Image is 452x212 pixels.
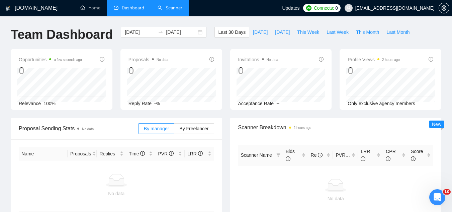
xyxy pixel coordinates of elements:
[122,5,144,11] span: Dashboard
[99,150,118,157] span: Replies
[386,28,410,36] span: Last Month
[214,27,249,38] button: Last 30 Days
[238,64,278,77] div: 0
[319,57,324,62] span: info-circle
[439,5,449,11] a: setting
[54,58,82,62] time: a few seconds ago
[70,150,91,157] span: Proposals
[158,29,163,35] span: to
[158,151,174,156] span: PVR
[432,122,441,127] span: New
[19,56,82,64] span: Opportunities
[352,27,383,38] button: This Month
[318,153,323,157] span: info-circle
[129,151,145,156] span: Time
[43,101,56,106] span: 100%
[411,156,416,161] span: info-circle
[323,27,352,38] button: Last Week
[238,123,434,132] span: Scanner Breakdown
[356,28,379,36] span: This Month
[158,5,182,11] a: searchScanner
[97,147,126,160] th: Replies
[429,57,433,62] span: info-circle
[241,152,272,158] span: Scanner Name
[276,153,280,157] span: filter
[6,3,10,14] img: logo
[218,28,246,36] span: Last 30 Days
[286,149,295,161] span: Bids
[128,56,168,64] span: Proposals
[19,124,139,133] span: Proposal Sending Stats
[443,189,451,195] span: 10
[19,101,41,106] span: Relevance
[249,27,271,38] button: [DATE]
[68,147,97,160] th: Proposals
[306,5,311,11] img: upwork-logo.png
[128,101,152,106] span: Reply Rate
[253,28,268,36] span: [DATE]
[383,27,413,38] button: Last Month
[238,56,278,64] span: Invitations
[267,58,278,62] span: No data
[19,147,68,160] th: Name
[187,151,203,156] span: LRR
[311,152,323,158] span: Re
[19,64,82,77] div: 0
[411,149,423,161] span: Score
[166,28,196,36] input: End date
[209,57,214,62] span: info-circle
[327,28,349,36] span: Last Week
[157,58,168,62] span: No data
[294,126,311,130] time: 2 hours ago
[125,28,155,36] input: Start date
[140,151,145,156] span: info-circle
[293,27,323,38] button: This Week
[282,5,299,11] span: Updates
[241,195,431,202] div: No data
[348,56,400,64] span: Profile Views
[336,152,351,158] span: PVR
[198,151,203,156] span: info-circle
[11,27,113,43] h1: Team Dashboard
[361,156,365,161] span: info-circle
[346,6,351,10] span: user
[82,127,94,131] span: No data
[348,101,415,106] span: Only exclusive agency members
[276,101,279,106] span: --
[158,29,163,35] span: swap-right
[128,64,168,77] div: 0
[80,5,100,11] a: homeHome
[114,5,118,10] span: dashboard
[314,4,334,12] span: Connects:
[386,156,390,161] span: info-circle
[154,101,160,106] span: -%
[169,151,174,156] span: info-circle
[179,126,208,131] span: By Freelancer
[382,58,400,62] time: 2 hours ago
[286,156,290,161] span: info-circle
[429,189,445,205] iframe: Intercom live chat
[144,126,169,131] span: By manager
[238,101,274,106] span: Acceptance Rate
[348,64,400,77] div: 0
[297,28,319,36] span: This Week
[275,150,282,160] span: filter
[275,28,290,36] span: [DATE]
[21,190,211,197] div: No data
[100,57,104,62] span: info-circle
[361,149,370,161] span: LRR
[335,4,338,12] span: 0
[439,3,449,13] button: setting
[386,149,396,161] span: CPR
[271,27,293,38] button: [DATE]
